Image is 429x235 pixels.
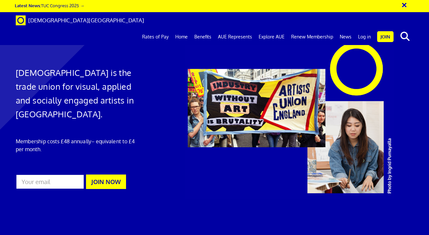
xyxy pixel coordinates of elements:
input: Your email [16,174,84,189]
a: AUE Represents [215,29,255,45]
a: Renew Membership [288,29,336,45]
a: Benefits [191,29,215,45]
a: Home [172,29,191,45]
a: Rates of Pay [139,29,172,45]
a: Latest News:TUC Congress 2025 → [15,3,84,8]
strong: Latest News: [15,3,41,8]
h1: [DEMOGRAPHIC_DATA] is the trade union for visual, applied and socially engaged artists in [GEOGRA... [16,66,142,121]
p: Membership costs £48 annually – equivalent to £4 per month. [16,137,142,153]
a: Log in [355,29,374,45]
a: News [336,29,355,45]
span: [DEMOGRAPHIC_DATA][GEOGRAPHIC_DATA] [28,17,144,24]
a: Join [377,31,394,42]
a: Brand [DEMOGRAPHIC_DATA][GEOGRAPHIC_DATA] [11,12,149,29]
button: search [395,30,415,43]
a: Explore AUE [255,29,288,45]
button: JOIN NOW [86,175,126,189]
